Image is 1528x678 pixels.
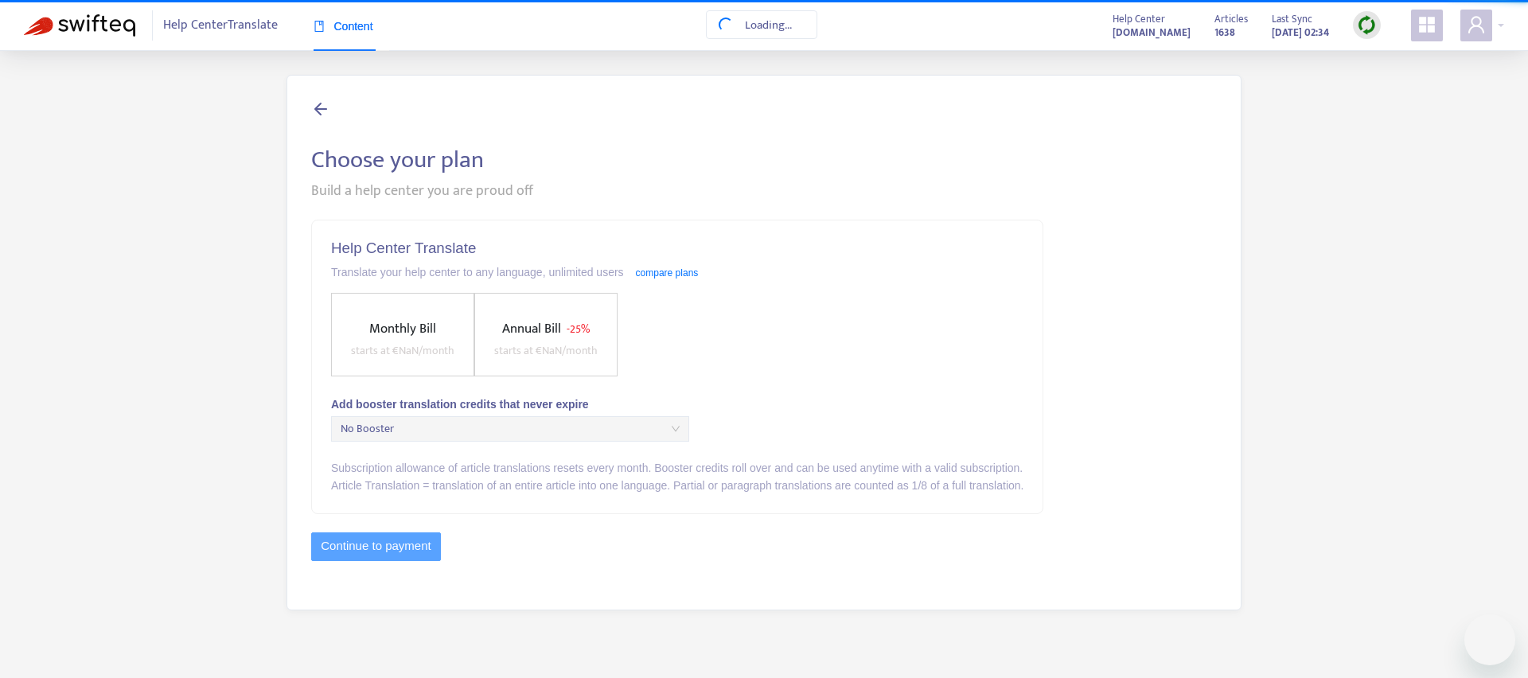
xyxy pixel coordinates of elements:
span: No Booster [341,417,680,441]
span: starts at € NaN /month [351,341,454,360]
strong: [DOMAIN_NAME] [1113,24,1191,41]
span: appstore [1417,15,1436,34]
strong: [DATE] 02:34 [1272,24,1329,41]
span: Content [314,20,373,33]
div: Build a help center you are proud off [311,181,1217,202]
a: compare plans [636,267,699,279]
span: - 25% [567,320,590,338]
a: [DOMAIN_NAME] [1113,23,1191,41]
div: Subscription allowance of article translations resets every month. Booster credits roll over and ... [331,459,1023,477]
iframe: Button to launch messaging window [1464,614,1515,665]
div: Translate your help center to any language, unlimited users [331,263,1023,281]
h5: Help Center Translate [331,240,1023,258]
span: Annual Bill [502,318,561,340]
strong: 1638 [1214,24,1235,41]
div: Add booster translation credits that never expire [331,395,1023,413]
span: book [314,21,325,32]
span: Articles [1214,10,1248,28]
span: Help Center [1113,10,1165,28]
span: Help Center Translate [163,10,278,41]
span: starts at € NaN /month [494,341,598,360]
div: Article Translation = translation of an entire article into one language. Partial or paragraph tr... [331,477,1023,494]
button: Continue to payment [311,532,441,561]
span: Last Sync [1272,10,1312,28]
img: Swifteq [24,14,135,37]
span: Monthly Bill [369,318,436,340]
img: sync.dc5367851b00ba804db3.png [1357,15,1377,35]
span: user [1467,15,1486,34]
h2: Choose your plan [311,146,1217,174]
